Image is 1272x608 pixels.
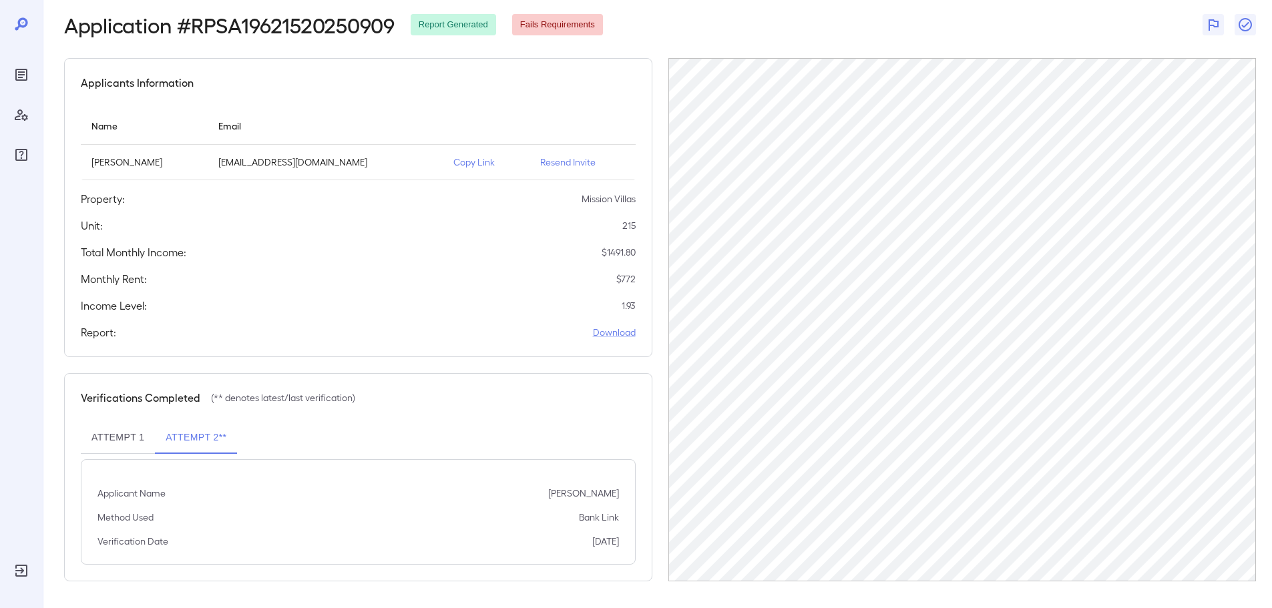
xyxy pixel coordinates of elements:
[11,104,32,125] div: Manage Users
[11,64,32,85] div: Reports
[81,324,116,340] h5: Report:
[81,422,155,454] button: Attempt 1
[582,192,636,206] p: Mission Villas
[81,75,194,91] h5: Applicants Information
[208,107,443,145] th: Email
[64,13,395,37] h2: Application # RPSA19621520250909
[81,244,186,260] h5: Total Monthly Income:
[97,487,166,500] p: Applicant Name
[97,511,154,524] p: Method Used
[81,191,125,207] h5: Property:
[579,511,619,524] p: Bank Link
[592,535,619,548] p: [DATE]
[81,390,200,406] h5: Verifications Completed
[453,156,519,169] p: Copy Link
[548,487,619,500] p: [PERSON_NAME]
[155,422,237,454] button: Attempt 2**
[602,246,636,259] p: $ 1491.80
[411,19,496,31] span: Report Generated
[622,219,636,232] p: 215
[81,107,636,180] table: simple table
[616,272,636,286] p: $ 772
[1203,14,1224,35] button: Flag Report
[11,144,32,166] div: FAQ
[211,391,355,404] p: (** denotes latest/last verification)
[622,299,636,312] p: 1.93
[91,156,197,169] p: [PERSON_NAME]
[97,535,168,548] p: Verification Date
[81,218,103,234] h5: Unit:
[81,271,147,287] h5: Monthly Rent:
[81,107,208,145] th: Name
[81,298,147,314] h5: Income Level:
[593,326,636,339] a: Download
[1235,14,1256,35] button: Close Report
[540,156,625,169] p: Resend Invite
[11,560,32,581] div: Log Out
[512,19,603,31] span: Fails Requirements
[218,156,432,169] p: [EMAIL_ADDRESS][DOMAIN_NAME]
